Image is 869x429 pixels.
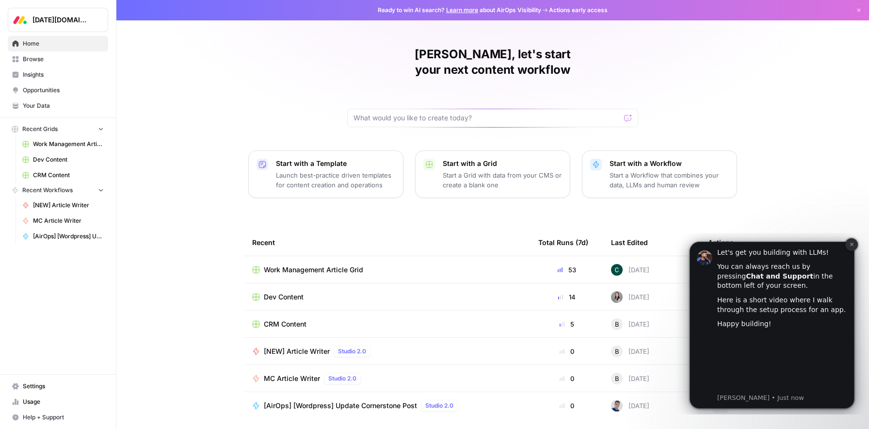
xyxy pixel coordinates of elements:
[264,346,330,356] span: [NEW] Article Writer
[170,5,183,18] button: Dismiss notification
[276,159,395,168] p: Start with a Template
[8,82,108,98] a: Opportunities
[264,401,417,411] span: [AirOps] [Wordpress] Update Cornerstone Post
[611,229,648,256] div: Last Edited
[443,170,562,190] p: Start a Grid with data from your CMS or create a blank one
[611,318,649,330] div: [DATE]
[415,150,570,198] button: Start with a GridStart a Grid with data from your CMS or create a blank one
[8,183,108,198] button: Recent Workflows
[252,229,523,256] div: Recent
[615,319,619,329] span: B
[23,382,104,391] span: Settings
[675,233,869,414] iframe: Intercom notifications message
[328,374,356,383] span: Studio 2.0
[443,159,562,168] p: Start with a Grid
[23,86,104,95] span: Opportunities
[22,186,73,195] span: Recent Workflows
[538,229,588,256] div: Total Runs (7d)
[33,232,104,241] span: [AirOps] [Wordpress] Update Cornerstone Post
[611,264,623,276] img: vwv6frqzyjkvcnqomnnxlvzyyij2
[611,400,623,412] img: oskm0cmuhabjb8ex6014qupaj5sj
[33,216,104,225] span: MC Article Writer
[42,101,172,159] iframe: youtube
[538,374,595,383] div: 0
[354,113,620,123] input: What would you like to create today?
[33,155,104,164] span: Dev Content
[264,319,306,329] span: CRM Content
[549,6,608,15] span: Actions early access
[23,397,104,406] span: Usage
[347,47,638,78] h1: [PERSON_NAME], let's start your next content workflow
[23,70,104,79] span: Insights
[33,171,104,180] span: CRM Content
[23,55,104,64] span: Browse
[8,8,108,32] button: Workspace: Monday.com
[615,346,619,356] span: B
[8,379,108,394] a: Settings
[264,292,304,302] span: Dev Content
[11,11,29,29] img: Monday.com Logo
[23,39,104,48] span: Home
[18,198,108,213] a: [NEW] Article Writer
[252,400,523,412] a: [AirOps] [Wordpress] Update Cornerstone PostStudio 2.0
[610,170,729,190] p: Start a Workflow that combines your data, LLMs and human review
[264,374,320,383] span: MC Article Writer
[18,213,108,229] a: MC Article Writer
[8,51,108,67] a: Browse
[611,346,649,357] div: [DATE]
[610,159,729,168] p: Start with a Workflow
[538,401,595,411] div: 0
[33,201,104,210] span: [NEW] Article Writer
[264,265,363,275] span: Work Management Article Grid
[18,167,108,183] a: CRM Content
[538,292,595,302] div: 14
[252,373,523,384] a: MC Article WriterStudio 2.0
[8,98,108,114] a: Your Data
[446,6,478,14] a: Learn more
[252,319,523,329] a: CRM Content
[611,400,649,412] div: [DATE]
[708,229,734,256] div: Actions
[582,150,737,198] button: Start with a WorkflowStart a Workflow that combines your data, LLMs and human review
[33,140,104,148] span: Work Management Article Grid
[276,170,395,190] p: Launch best-practice driven templates for content creation and operations
[23,101,104,110] span: Your Data
[538,319,595,329] div: 5
[22,125,58,133] span: Recent Grids
[378,6,541,15] span: Ready to win AI search? about AirOps Visibility
[425,401,453,410] span: Studio 2.0
[8,36,108,51] a: Home
[338,347,366,356] span: Studio 2.0
[23,413,104,422] span: Help + Support
[42,161,172,169] p: Message from Steven, sent Just now
[252,292,523,302] a: Dev Content
[611,291,649,303] div: [DATE]
[611,373,649,384] div: [DATE]
[32,15,91,25] span: [DATE][DOMAIN_NAME]
[611,291,623,303] img: 0wmu78au1lfo96q8ngo6yaddb54d
[611,264,649,276] div: [DATE]
[18,229,108,244] a: [AirOps] [Wordpress] Update Cornerstone Post
[8,122,108,136] button: Recent Grids
[18,136,108,152] a: Work Management Article Grid
[8,67,108,82] a: Insights
[252,265,523,275] a: Work Management Article Grid
[252,346,523,357] a: [NEW] Article WriterStudio 2.0
[18,152,108,167] a: Dev Content
[248,150,403,198] button: Start with a TemplateLaunch best-practice driven templates for content creation and operations
[538,346,595,356] div: 0
[8,410,108,425] button: Help + Support
[615,374,619,383] span: B
[8,394,108,410] a: Usage
[538,265,595,275] div: 53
